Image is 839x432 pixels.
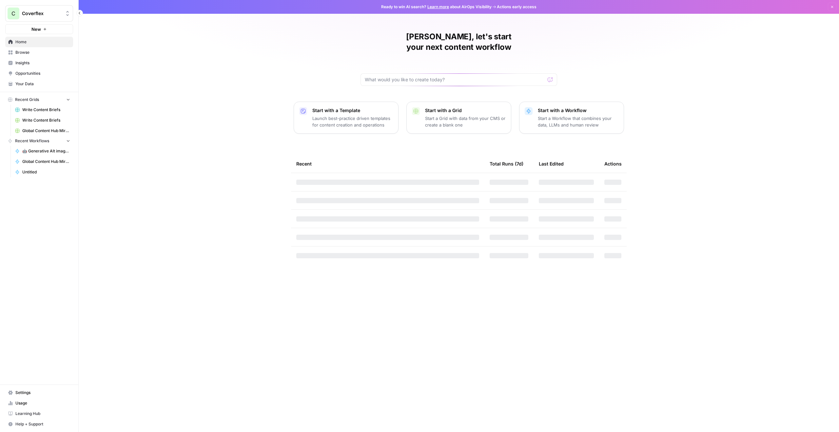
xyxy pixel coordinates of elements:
[22,169,70,175] span: Untitled
[15,49,70,55] span: Browse
[22,159,70,165] span: Global Content Hub Mirror Engine
[538,115,618,128] p: Start a Workflow that combines your data, LLMs and human review
[22,117,70,123] span: Write Content Briefs
[381,4,492,10] span: Ready to win AI search? about AirOps Visibility
[5,398,73,408] a: Usage
[312,107,393,114] p: Start with a Template
[12,105,73,115] a: Write Content Briefs
[22,107,70,113] span: Write Content Briefs
[5,136,73,146] button: Recent Workflows
[5,95,73,105] button: Recent Grids
[12,167,73,177] a: Untitled
[11,10,15,17] span: C
[427,4,449,9] a: Learn more
[15,400,70,406] span: Usage
[15,39,70,45] span: Home
[22,128,70,134] span: Global Content Hub Mirror
[294,102,399,134] button: Start with a TemplateLaunch best-practice driven templates for content creation and operations
[12,146,73,156] a: 🤖 Generative Alt image attribute with AI
[15,390,70,396] span: Settings
[519,102,624,134] button: Start with a WorkflowStart a Workflow that combines your data, LLMs and human review
[15,81,70,87] span: Your Data
[296,155,479,173] div: Recent
[5,79,73,89] a: Your Data
[22,148,70,154] span: 🤖 Generative Alt image attribute with AI
[12,126,73,136] a: Global Content Hub Mirror
[31,26,41,32] span: New
[5,37,73,47] a: Home
[15,60,70,66] span: Insights
[490,155,523,173] div: Total Runs (7d)
[12,115,73,126] a: Write Content Briefs
[12,156,73,167] a: Global Content Hub Mirror Engine
[15,421,70,427] span: Help + Support
[5,387,73,398] a: Settings
[5,68,73,79] a: Opportunities
[15,97,39,103] span: Recent Grids
[497,4,537,10] span: Actions early access
[406,102,511,134] button: Start with a GridStart a Grid with data from your CMS or create a blank one
[15,138,49,144] span: Recent Workflows
[5,58,73,68] a: Insights
[425,115,506,128] p: Start a Grid with data from your CMS or create a blank one
[538,107,618,114] p: Start with a Workflow
[312,115,393,128] p: Launch best-practice driven templates for content creation and operations
[22,10,62,17] span: Coverflex
[15,70,70,76] span: Opportunities
[5,24,73,34] button: New
[15,411,70,417] span: Learning Hub
[361,31,557,52] h1: [PERSON_NAME], let's start your next content workflow
[425,107,506,114] p: Start with a Grid
[5,419,73,429] button: Help + Support
[365,76,545,83] input: What would you like to create today?
[5,5,73,22] button: Workspace: Coverflex
[539,155,564,173] div: Last Edited
[604,155,622,173] div: Actions
[5,47,73,58] a: Browse
[5,408,73,419] a: Learning Hub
